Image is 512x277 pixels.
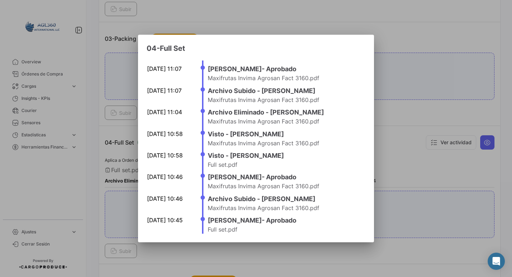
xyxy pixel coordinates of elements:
[208,96,319,103] span: Maxifrutas Invima Agrosan Fact 3160.pdf
[208,226,237,233] span: Full set.pdf
[147,151,190,159] div: [DATE] 10:58
[208,86,361,96] h4: Archivo Subido - [PERSON_NAME]
[147,173,190,181] div: [DATE] 10:46
[208,194,361,204] h4: Archivo Subido - [PERSON_NAME]
[208,151,361,161] h4: Visto - [PERSON_NAME]
[147,195,190,203] div: [DATE] 10:46
[208,140,319,147] span: Maxifrutas Invima Agrosan Fact 3160.pdf
[208,74,319,82] span: Maxifrutas Invima Agrosan Fact 3160.pdf
[208,118,319,125] span: Maxifrutas Invima Agrosan Fact 3160.pdf
[208,172,361,182] h4: [PERSON_NAME] - Aprobado
[208,161,237,168] span: Full set.pdf
[208,215,361,225] h4: [PERSON_NAME] - Aprobado
[488,253,505,270] div: Abrir Intercom Messenger
[208,107,361,117] h4: Archivo Eliminado - [PERSON_NAME]
[147,65,190,73] div: [DATE] 11:07
[208,129,361,139] h4: Visto - [PERSON_NAME]
[208,183,319,190] span: Maxifrutas Invima Agrosan Fact 3160.pdf
[208,64,361,74] h4: [PERSON_NAME] - Aprobado
[147,108,190,116] div: [DATE] 11:04
[147,130,190,138] div: [DATE] 10:58
[208,204,319,212] span: Maxifrutas Invima Agrosan Fact 3160.pdf
[147,87,190,94] div: [DATE] 11:07
[147,43,365,53] h3: 04-Full Set
[147,216,190,224] div: [DATE] 10:45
